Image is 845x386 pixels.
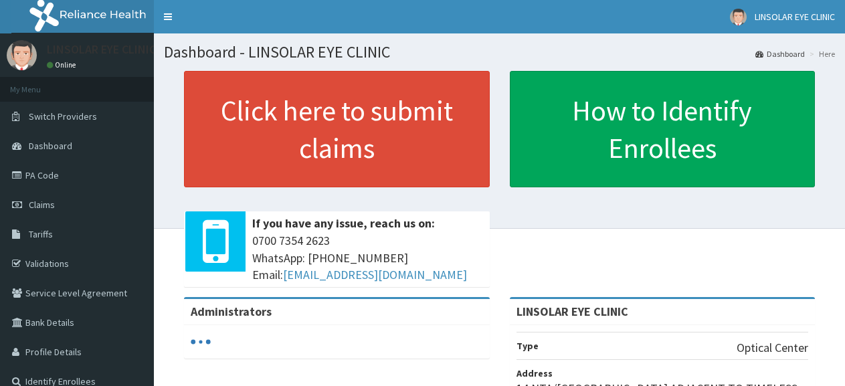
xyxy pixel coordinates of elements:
[29,110,97,122] span: Switch Providers
[252,232,483,284] span: 0700 7354 2623 WhatsApp: [PHONE_NUMBER] Email:
[164,43,835,61] h1: Dashboard - LINSOLAR EYE CLINIC
[29,228,53,240] span: Tariffs
[47,43,156,56] p: LINSOLAR EYE CLINIC
[737,339,808,357] p: Optical Center
[517,304,628,319] strong: LINSOLAR EYE CLINIC
[191,304,272,319] b: Administrators
[755,48,805,60] a: Dashboard
[29,199,55,211] span: Claims
[252,215,435,231] b: If you have any issue, reach us on:
[184,71,490,187] a: Click here to submit claims
[283,267,467,282] a: [EMAIL_ADDRESS][DOMAIN_NAME]
[517,340,539,352] b: Type
[47,60,79,70] a: Online
[29,140,72,152] span: Dashboard
[517,367,553,379] b: Address
[191,332,211,352] svg: audio-loading
[510,71,816,187] a: How to Identify Enrollees
[806,48,835,60] li: Here
[730,9,747,25] img: User Image
[7,40,37,70] img: User Image
[755,11,835,23] span: LINSOLAR EYE CLINIC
